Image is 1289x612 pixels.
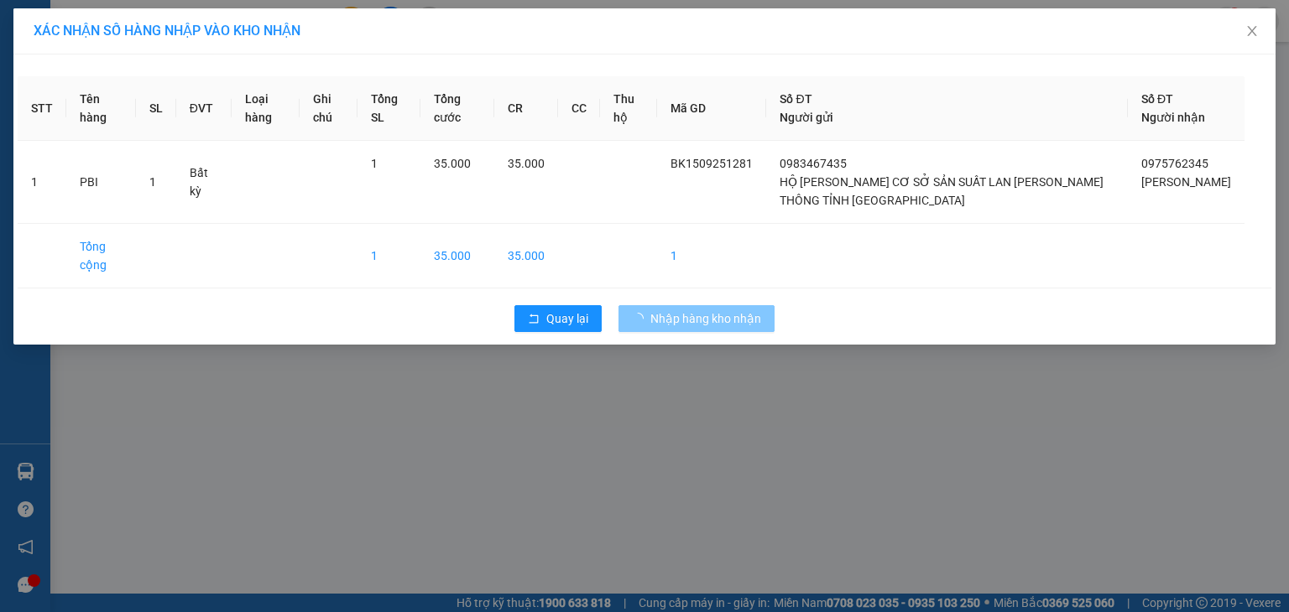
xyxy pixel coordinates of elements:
td: PBI [66,141,136,224]
span: HỘ [PERSON_NAME] CƠ SỞ SẢN SUẤT LAN [PERSON_NAME] THÔNG TỈNH [GEOGRAPHIC_DATA] [780,175,1104,207]
th: ĐVT [176,76,232,141]
th: Thu hộ [600,76,657,141]
span: Người nhận [1141,111,1205,124]
span: 1 [371,157,378,170]
td: 35.000 [420,224,495,288]
th: CC [558,76,600,141]
span: 35.000 [508,157,545,170]
td: 35.000 [494,224,558,288]
span: XÁC NHẬN SỐ HÀNG NHẬP VÀO KHO NHẬN [34,23,300,39]
span: 1 [149,175,156,189]
span: 0983467435 [780,157,847,170]
span: 35.000 [434,157,471,170]
button: rollbackQuay lại [514,305,602,332]
th: STT [18,76,66,141]
th: Tên hàng [66,76,136,141]
th: Ghi chú [300,76,357,141]
span: Số ĐT [780,92,811,106]
td: Bất kỳ [176,141,232,224]
span: Quay lại [546,309,588,328]
td: 1 [18,141,66,224]
td: 1 [357,224,420,288]
span: rollback [528,313,540,326]
span: [PERSON_NAME] [1141,175,1231,189]
span: close [1245,24,1259,38]
th: Loại hàng [232,76,300,141]
th: Tổng cước [420,76,495,141]
th: Mã GD [657,76,766,141]
button: Close [1229,8,1276,55]
span: loading [632,313,650,324]
span: BK1509251281 [671,157,753,170]
th: SL [136,76,176,141]
th: CR [494,76,558,141]
span: 0975762345 [1141,157,1208,170]
td: 1 [657,224,766,288]
span: Người gửi [780,111,833,124]
span: Nhập hàng kho nhận [650,309,761,328]
td: Tổng cộng [66,224,136,288]
span: Số ĐT [1141,92,1173,106]
button: Nhập hàng kho nhận [618,305,775,332]
th: Tổng SL [357,76,420,141]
